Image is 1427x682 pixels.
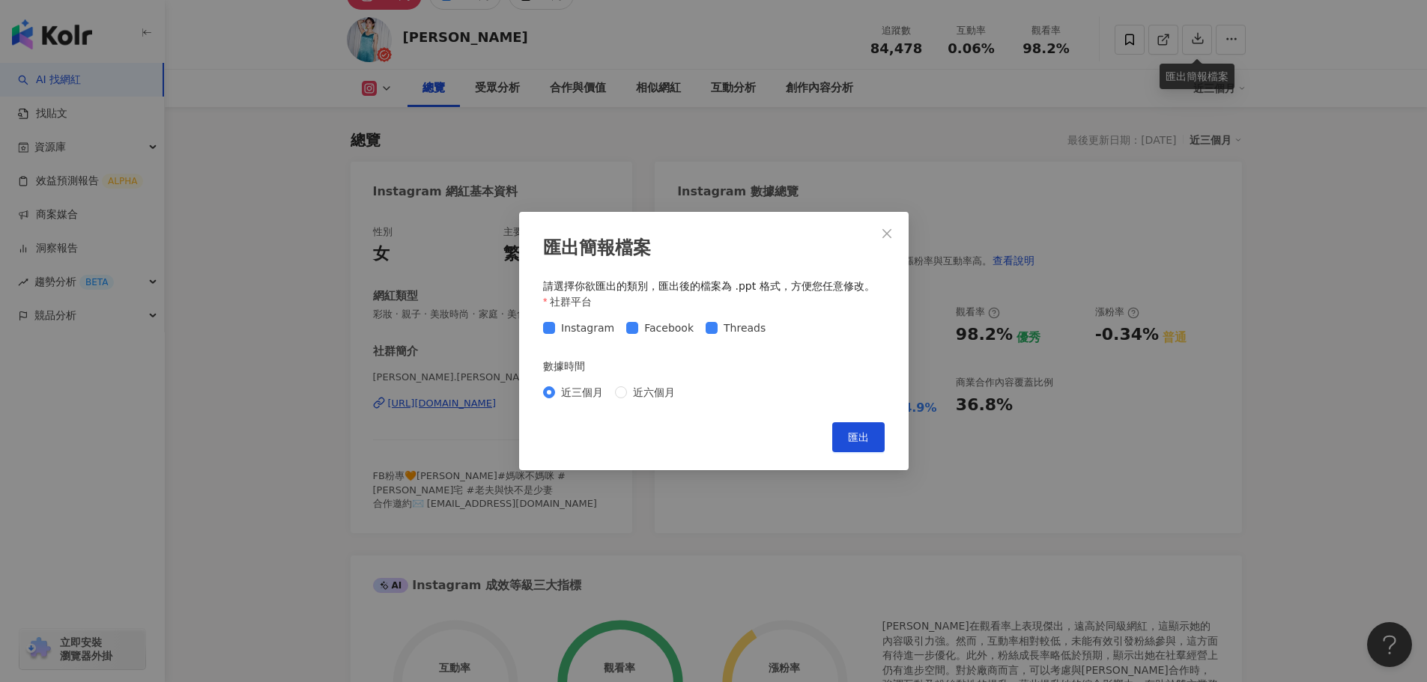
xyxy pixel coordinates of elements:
span: 近三個月 [555,384,609,401]
span: 近六個月 [627,384,681,401]
div: 請選擇你欲匯出的類別，匯出後的檔案為 .ppt 格式，方便您任意修改。 [543,279,885,294]
label: 數據時間 [543,358,596,374]
span: 匯出 [848,431,869,443]
button: 匯出 [832,422,885,452]
span: Threads [718,320,772,336]
div: 匯出簡報檔案 [543,236,885,261]
span: Instagram [555,320,620,336]
span: Facebook [638,320,700,336]
button: Close [872,219,902,249]
span: close [881,228,893,240]
label: 社群平台 [543,293,603,310]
